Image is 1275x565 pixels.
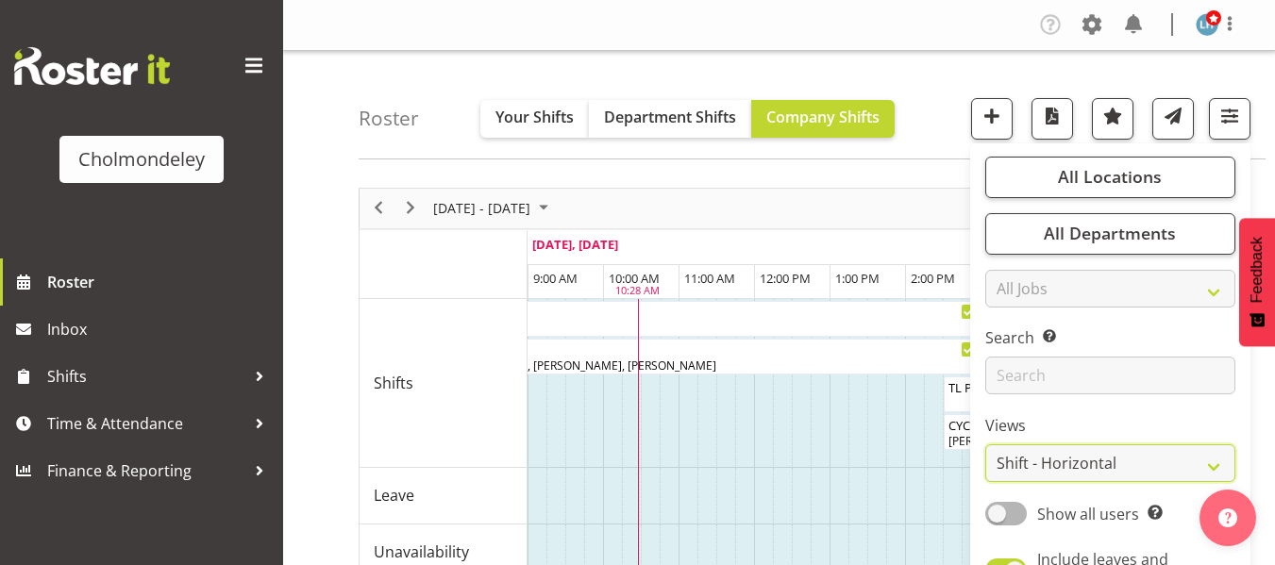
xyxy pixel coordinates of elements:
span: Feedback [1249,237,1266,303]
span: All Locations [1058,165,1162,188]
button: All Locations [985,157,1235,198]
button: Highlight an important date within the roster. [1092,98,1133,140]
button: Your Shifts [480,100,589,138]
span: Your Shifts [495,107,574,127]
img: help-xxl-2.png [1218,508,1237,527]
span: Department Shifts [604,107,736,127]
span: Company Shifts [766,107,880,127]
img: Rosterit website logo [14,47,170,85]
button: Send a list of all shifts for the selected filtered period to all rostered employees. [1152,98,1194,140]
button: Department Shifts [589,100,751,138]
button: Feedback - Show survey [1239,218,1275,346]
h4: Roster [359,108,419,129]
button: Add a new shift [971,98,1013,140]
div: Cholmondeley [78,145,205,174]
button: Filter Shifts [1209,98,1250,140]
span: Shifts [47,362,245,391]
span: Time & Attendance [47,409,245,438]
button: Company Shifts [751,100,895,138]
img: lisa-hurry756.jpg [1196,13,1218,36]
span: Inbox [47,315,274,343]
span: Finance & Reporting [47,457,245,485]
button: Download a PDF of the roster according to the set date range. [1032,98,1073,140]
span: Roster [47,268,274,296]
